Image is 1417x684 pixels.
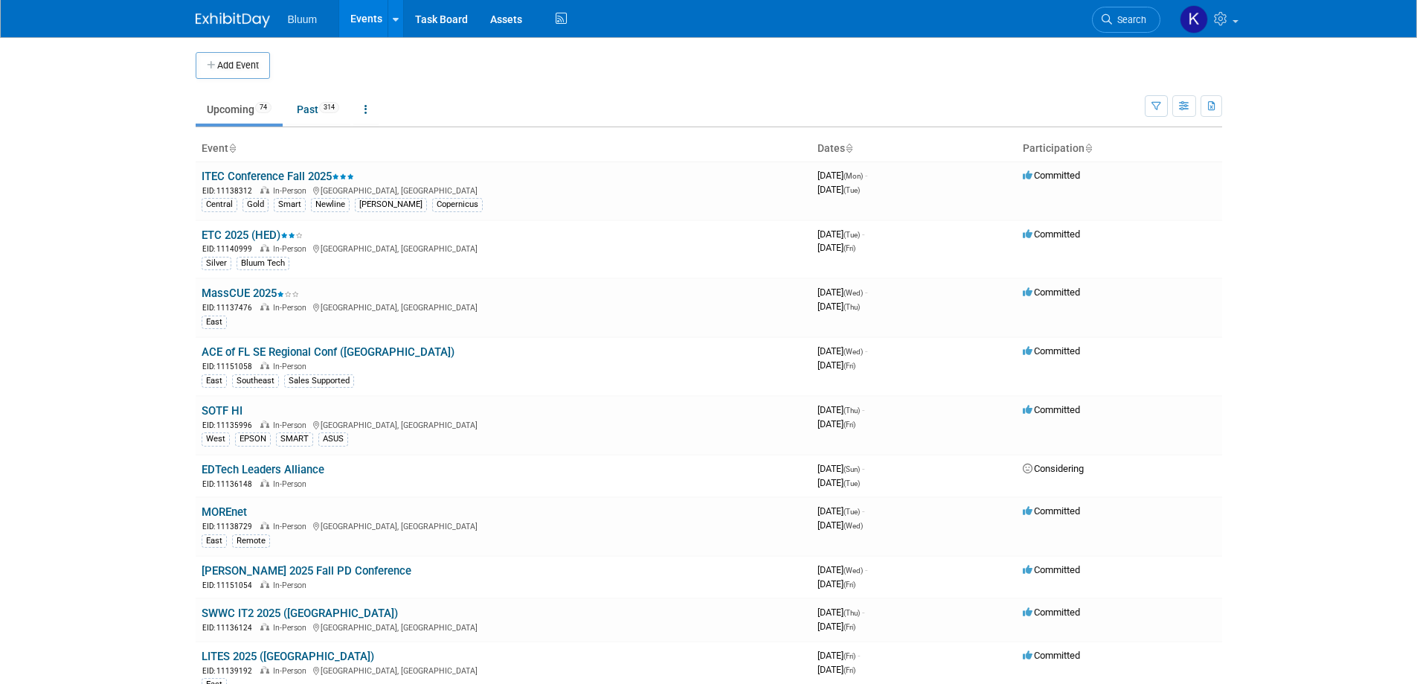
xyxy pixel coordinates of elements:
[196,13,270,28] img: ExhibitDay
[202,581,258,589] span: EID: 11151054
[862,607,864,618] span: -
[202,245,258,253] span: EID: 11140999
[817,345,867,357] span: [DATE]
[202,418,806,431] div: [GEOGRAPHIC_DATA], [GEOGRAPHIC_DATA]
[273,362,311,371] span: In-Person
[202,650,374,663] a: LITES 2025 ([GEOGRAPHIC_DATA])
[235,432,271,446] div: EPSON
[202,624,258,632] span: EID: 11136124
[202,257,231,270] div: Silver
[260,522,269,529] img: In-Person Event
[202,607,398,620] a: SWWC IT2 2025 ([GEOGRAPHIC_DATA])
[260,244,269,252] img: In-Person Event
[817,664,855,675] span: [DATE]
[1023,463,1084,474] span: Considering
[237,257,289,270] div: Bluum Tech
[202,520,806,532] div: [GEOGRAPHIC_DATA], [GEOGRAPHIC_DATA]
[202,304,258,312] span: EID: 11137476
[817,578,855,589] span: [DATE]
[817,418,855,429] span: [DATE]
[858,650,860,661] span: -
[273,522,311,531] span: In-Person
[1112,14,1146,25] span: Search
[1023,607,1080,618] span: Committed
[817,505,864,517] span: [DATE]
[817,301,860,312] span: [DATE]
[202,316,227,329] div: East
[844,623,855,631] span: (Fri)
[260,186,269,194] img: In-Person Event
[817,184,860,195] span: [DATE]
[284,374,354,388] div: Sales Supported
[202,170,354,183] a: ITEC Conference Fall 2025
[817,242,855,253] span: [DATE]
[255,102,271,113] span: 74
[202,667,258,675] span: EID: 11139192
[844,652,855,660] span: (Fri)
[1023,228,1080,240] span: Committed
[1023,287,1080,298] span: Committed
[844,231,860,239] span: (Tue)
[817,520,863,531] span: [DATE]
[273,479,311,489] span: In-Person
[202,534,227,548] div: East
[817,607,864,618] span: [DATE]
[817,621,855,632] span: [DATE]
[844,303,860,311] span: (Thu)
[844,508,860,516] span: (Tue)
[202,345,454,359] a: ACE of FL SE Regional Conf ([GEOGRAPHIC_DATA])
[844,421,855,429] span: (Fri)
[865,287,867,298] span: -
[232,534,270,548] div: Remote
[817,228,864,240] span: [DATE]
[196,95,283,124] a: Upcoming74
[202,242,806,255] div: [GEOGRAPHIC_DATA], [GEOGRAPHIC_DATA]
[812,136,1017,162] th: Dates
[273,303,311,313] span: In-Person
[242,198,269,211] div: Gold
[202,184,806,196] div: [GEOGRAPHIC_DATA], [GEOGRAPHIC_DATA]
[1023,170,1080,181] span: Committed
[288,13,318,25] span: Bluum
[844,479,860,488] span: (Tue)
[228,142,236,154] a: Sort by Event Name
[862,228,864,240] span: -
[817,404,864,415] span: [DATE]
[1017,136,1222,162] th: Participation
[273,421,311,430] span: In-Person
[311,198,350,211] div: Newline
[286,95,350,124] a: Past314
[260,623,269,630] img: In-Person Event
[260,666,269,674] img: In-Person Event
[202,480,258,488] span: EID: 11136148
[319,102,339,113] span: 314
[202,564,411,578] a: [PERSON_NAME] 2025 Fall PD Conference
[844,609,860,617] span: (Thu)
[202,432,230,446] div: West
[865,170,867,181] span: -
[202,505,247,519] a: MOREnet
[202,228,303,242] a: ETC 2025 (HED)
[202,522,258,531] span: EID: 11138729
[1023,505,1080,517] span: Committed
[196,52,270,79] button: Add Event
[844,289,863,297] span: (Wed)
[202,664,806,677] div: [GEOGRAPHIC_DATA], [GEOGRAPHIC_DATA]
[432,198,483,211] div: Copernicus
[844,406,860,415] span: (Thu)
[1023,564,1080,575] span: Committed
[862,463,864,474] span: -
[844,666,855,674] span: (Fri)
[273,244,311,254] span: In-Person
[273,666,311,676] span: In-Person
[274,198,306,211] div: Smart
[844,566,863,575] span: (Wed)
[318,432,348,446] div: ASUS
[202,362,258,371] span: EID: 11151058
[260,303,269,310] img: In-Person Event
[844,362,855,370] span: (Fri)
[202,287,299,300] a: MassCUE 2025
[862,505,864,517] span: -
[817,170,867,181] span: [DATE]
[1180,5,1208,33] img: Kellie Noller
